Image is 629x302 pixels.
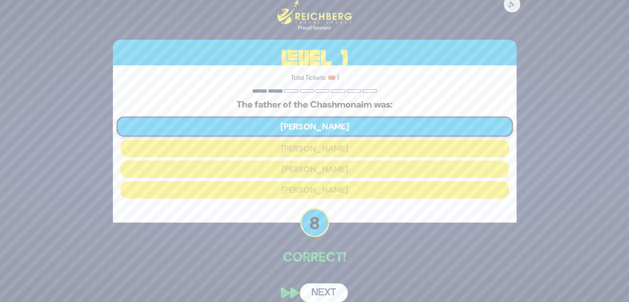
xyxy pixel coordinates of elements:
p: 8 [300,208,329,237]
button: [PERSON_NAME] [116,117,513,137]
h5: The father of the Chashmonaim was: [120,99,509,110]
button: [PERSON_NAME] [120,161,509,178]
p: Correct! [113,247,517,267]
h3: Level 1 [113,40,517,77]
button: [PERSON_NAME] [120,181,509,199]
p: Total Tickets: 🎟️ 1 [120,73,509,83]
button: [PERSON_NAME] [120,140,509,157]
div: Proud Sponsor [277,24,352,31]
